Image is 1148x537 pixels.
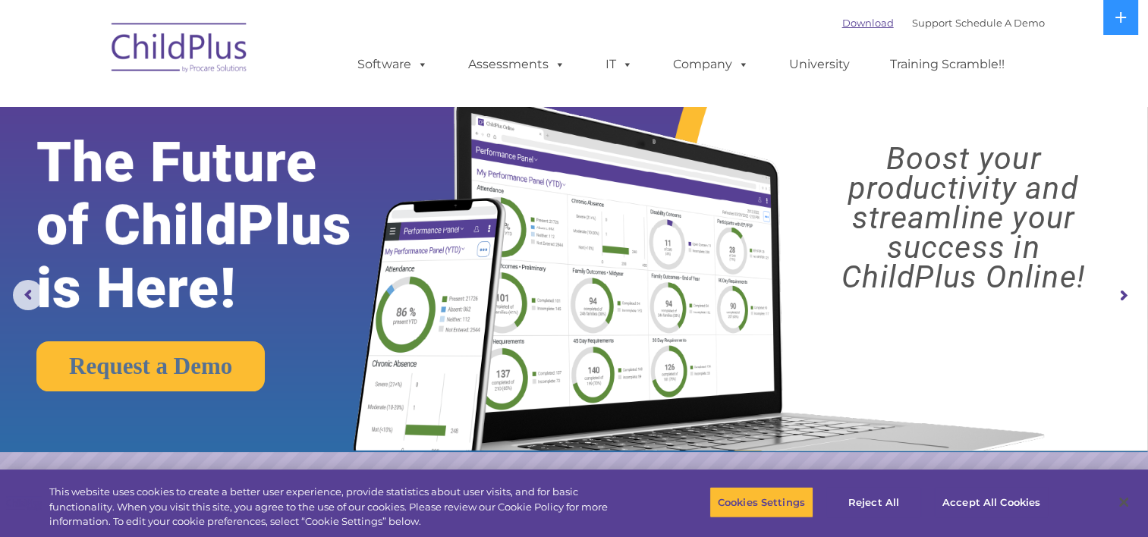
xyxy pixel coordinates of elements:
a: Download [842,17,894,29]
img: ChildPlus by Procare Solutions [104,12,256,88]
span: Phone number [211,162,275,174]
a: University [774,49,865,80]
rs-layer: The Future of ChildPlus is Here! [36,131,403,320]
div: This website uses cookies to create a better user experience, provide statistics about user visit... [49,485,631,529]
a: Request a Demo [36,341,265,391]
a: Assessments [453,49,580,80]
a: Company [658,49,764,80]
font: | [842,17,1045,29]
button: Accept All Cookies [934,486,1049,518]
button: Reject All [826,486,921,518]
a: IT [590,49,648,80]
a: Software [342,49,443,80]
button: Close [1107,485,1140,519]
span: Last name [211,100,257,111]
a: Support [912,17,952,29]
a: Schedule A Demo [955,17,1045,29]
rs-layer: Boost your productivity and streamline your success in ChildPlus Online! [793,144,1134,292]
a: Training Scramble!! [875,49,1020,80]
button: Cookies Settings [709,486,813,518]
